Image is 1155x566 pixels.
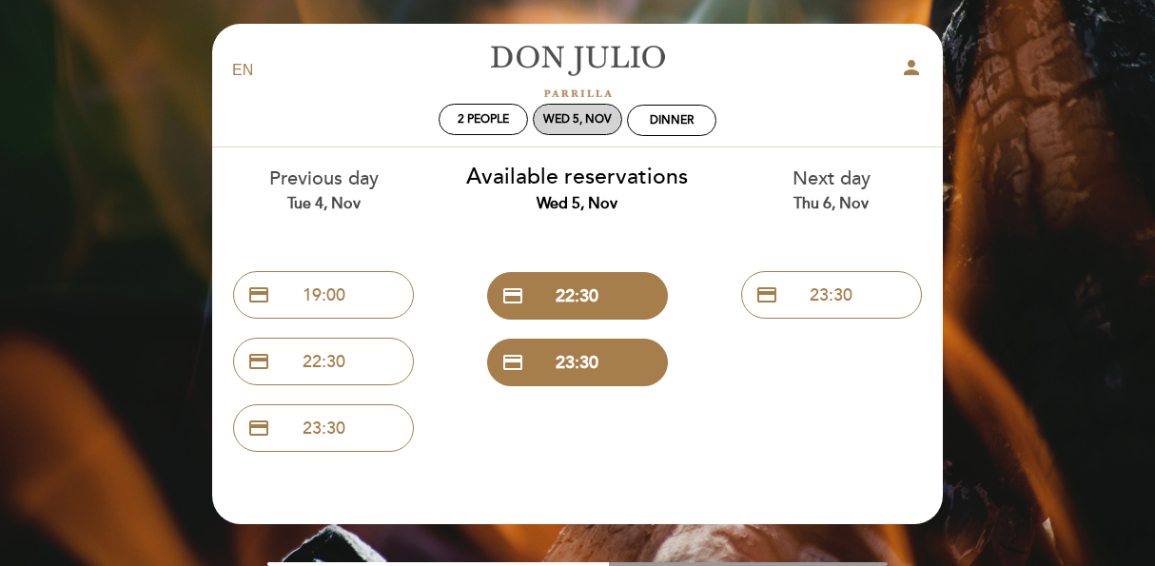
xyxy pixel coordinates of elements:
[247,350,270,373] span: credit_card
[755,283,778,306] span: credit_card
[233,271,414,319] button: credit_card 19:00
[233,338,414,385] button: credit_card 22:30
[718,166,944,214] div: Next day
[487,272,668,320] button: credit_card 22:30
[900,56,923,86] button: person
[211,166,437,214] div: Previous day
[501,284,524,307] span: credit_card
[465,162,691,215] div: Available reservations
[211,193,437,215] div: Tue 4, Nov
[900,56,923,79] i: person
[247,283,270,306] span: credit_card
[543,112,612,127] div: Wed 5, Nov
[459,45,696,97] a: [PERSON_NAME]
[487,339,668,386] button: credit_card 23:30
[247,417,270,439] span: credit_card
[501,351,524,374] span: credit_card
[458,112,509,127] span: 2 people
[233,404,414,452] button: credit_card 23:30
[650,113,694,127] div: Dinner
[718,193,944,215] div: Thu 6, Nov
[465,193,691,215] div: Wed 5, Nov
[741,271,922,319] button: credit_card 23:30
